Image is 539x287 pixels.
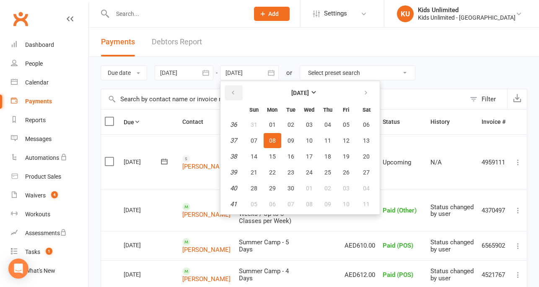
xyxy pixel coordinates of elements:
[25,211,50,218] div: Workouts
[101,37,135,46] span: Payments
[152,28,202,56] a: Debtors Report
[231,153,237,160] em: 38
[264,149,281,164] button: 15
[25,79,49,86] div: Calendar
[269,121,276,128] span: 01
[430,159,442,166] span: N/A
[245,165,263,180] button: 21
[25,60,43,67] div: People
[269,169,276,176] span: 22
[478,190,509,231] td: 4370497
[383,242,413,249] span: Paid (POS)
[282,181,300,196] button: 30
[11,224,88,243] a: Assessments
[319,149,337,164] button: 18
[324,201,331,208] span: 09
[319,117,337,132] button: 04
[301,181,318,196] button: 01
[120,110,179,134] th: Due
[319,165,337,180] button: 25
[11,130,88,149] a: Messages
[430,203,474,218] span: Status changed by user
[182,275,231,282] a: [PERSON_NAME]
[337,197,355,212] button: 10
[8,259,29,279] div: Open Intercom Messenger
[124,155,162,168] div: [DATE]
[282,149,300,164] button: 16
[286,107,295,113] small: Tuesday
[179,110,235,134] th: Contact
[301,117,318,132] button: 03
[288,137,294,144] span: 09
[282,117,300,132] button: 02
[251,153,257,160] span: 14
[337,149,355,164] button: 19
[337,133,355,148] button: 12
[10,8,31,29] a: Clubworx
[478,231,509,260] td: 6565902
[356,197,377,212] button: 11
[306,169,313,176] span: 24
[231,137,237,144] em: 37
[251,121,257,128] span: 31
[324,153,331,160] span: 18
[337,181,355,196] button: 03
[306,121,313,128] span: 03
[251,169,257,176] span: 21
[282,133,300,148] button: 09
[363,121,370,128] span: 06
[251,137,257,144] span: 07
[254,7,290,21] button: Add
[231,200,237,208] em: 41
[363,185,370,192] span: 04
[25,230,67,236] div: Assessments
[337,165,355,180] button: 26
[363,153,370,160] span: 20
[25,41,54,48] div: Dashboard
[430,267,474,282] span: Status changed by user
[356,133,377,148] button: 13
[251,185,257,192] span: 28
[124,268,162,281] div: [DATE]
[383,271,413,279] span: Paid (POS)
[301,197,318,212] button: 08
[25,117,46,123] div: Reports
[430,238,474,253] span: Status changed by user
[11,111,88,130] a: Reports
[11,149,88,167] a: Automations
[324,137,331,144] span: 11
[269,153,276,160] span: 15
[245,197,263,212] button: 05
[363,137,370,144] span: 13
[337,117,355,132] button: 05
[478,110,509,134] th: Invoice #
[466,89,507,109] button: Filter
[282,165,300,180] button: 23
[336,231,379,260] td: AED610.00
[124,238,162,251] div: [DATE]
[245,149,263,164] button: 14
[288,201,294,208] span: 07
[245,117,263,132] button: 31
[264,165,281,180] button: 22
[363,169,370,176] span: 27
[239,267,289,282] span: Summer Camp - 4 Days
[264,133,281,148] button: 08
[269,137,276,144] span: 08
[11,261,88,280] a: What's New
[482,94,496,104] div: Filter
[323,107,332,113] small: Thursday
[124,203,162,216] div: [DATE]
[343,169,350,176] span: 26
[267,107,278,113] small: Monday
[11,73,88,92] a: Calendar
[264,181,281,196] button: 29
[11,243,88,261] a: Tasks 1
[25,173,61,180] div: Product Sales
[25,98,52,105] div: Payments
[291,90,309,96] strong: [DATE]
[269,201,276,208] span: 06
[363,107,371,113] small: Saturday
[356,117,377,132] button: 06
[363,201,370,208] span: 11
